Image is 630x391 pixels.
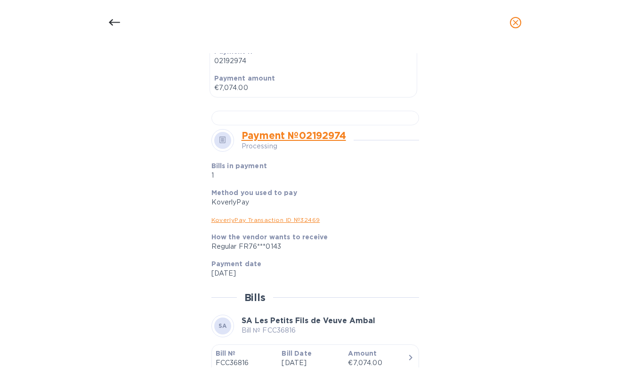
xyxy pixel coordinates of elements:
[211,162,267,170] b: Bills in payment
[211,269,412,278] p: [DATE]
[242,326,375,335] p: Bill № FCC36816
[218,322,227,329] b: SA
[242,316,375,325] b: SA Les Petits Fils de Veuve Ambal
[211,216,320,223] a: KoverlyPay Transaction ID № 32469
[211,260,262,268] b: Payment date
[242,141,346,151] p: Processing
[216,350,236,357] b: Bill №
[214,74,275,82] b: Payment amount
[242,130,346,141] a: Payment № 02192974
[504,11,527,34] button: close
[282,358,340,368] p: [DATE]
[211,189,297,196] b: Method you used to pay
[211,344,419,377] button: Bill №FCC36816Bill Date[DATE]Amount€7,074.00
[211,233,328,241] b: How the vendor wants to receive
[211,171,345,180] p: 1
[214,83,412,93] p: €7,074.00
[211,197,412,207] div: KoverlyPay
[211,242,412,252] div: Regular FR76***0143
[348,350,377,357] b: Amount
[214,48,255,55] b: Payment №
[216,358,275,368] p: FCC36816
[282,350,311,357] b: Bill Date
[214,56,412,66] p: 02192974
[348,358,407,368] div: €7,074.00
[244,292,266,303] h2: Bills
